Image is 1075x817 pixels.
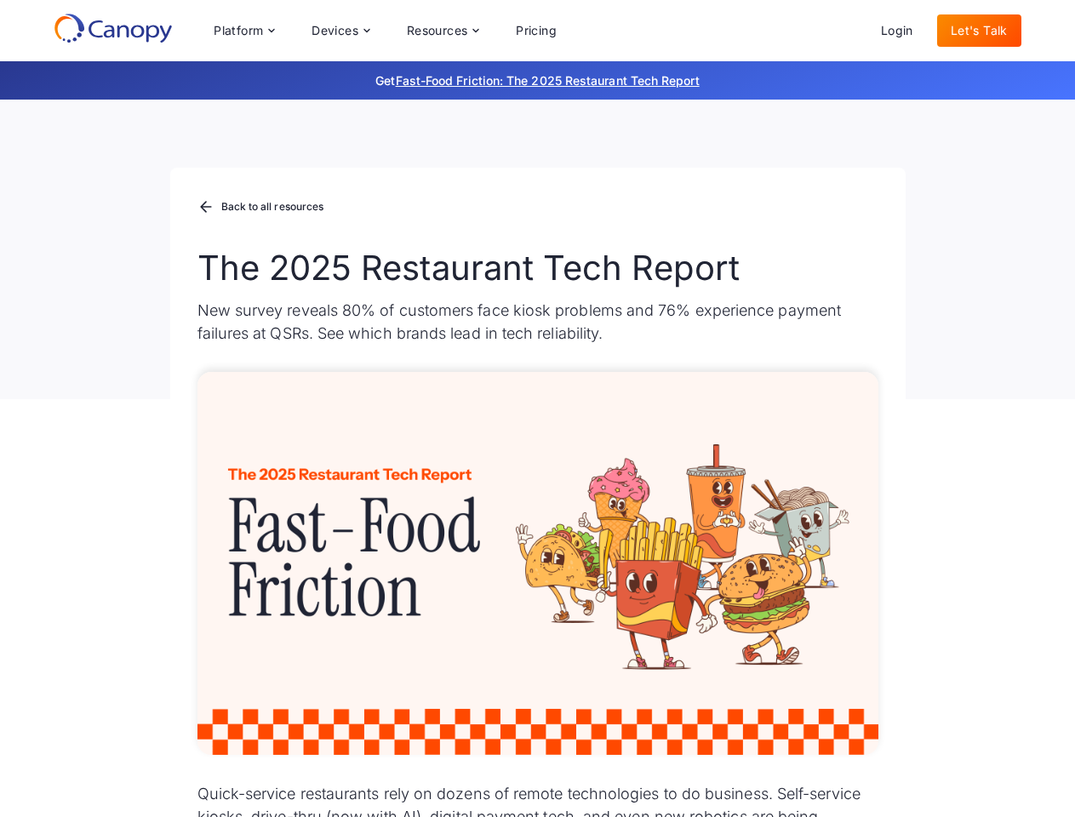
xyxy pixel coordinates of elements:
[393,14,492,48] div: Resources
[502,14,570,47] a: Pricing
[197,299,878,345] p: New survey reveals 80% of customers face kiosk problems and 76% experience payment failures at QS...
[197,197,324,219] a: Back to all resources
[298,14,383,48] div: Devices
[407,25,468,37] div: Resources
[312,25,358,37] div: Devices
[937,14,1021,47] a: Let's Talk
[214,25,263,37] div: Platform
[396,73,700,88] a: Fast-Food Friction: The 2025 Restaurant Tech Report
[200,14,288,48] div: Platform
[121,71,955,89] p: Get
[221,202,324,212] div: Back to all resources
[867,14,927,47] a: Login
[197,248,878,289] h1: The 2025 Restaurant Tech Report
